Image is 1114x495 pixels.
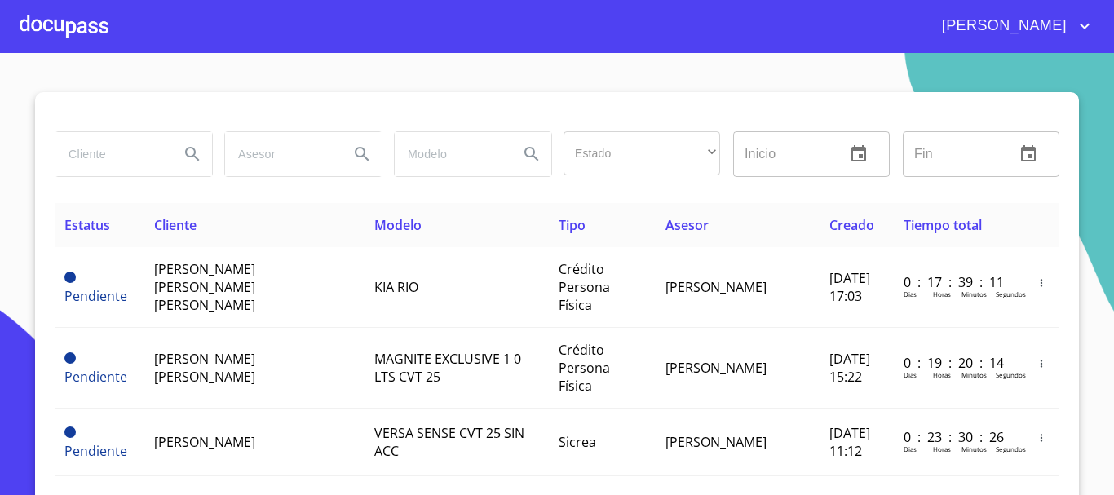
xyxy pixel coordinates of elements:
[64,442,127,460] span: Pendiente
[996,289,1026,298] p: Segundos
[559,216,586,234] span: Tipo
[933,289,951,298] p: Horas
[829,216,874,234] span: Creado
[933,444,951,453] p: Horas
[55,132,166,176] input: search
[512,135,551,174] button: Search
[559,260,610,314] span: Crédito Persona Física
[374,424,524,460] span: VERSA SENSE CVT 25 SIN ACC
[374,350,521,386] span: MAGNITE EXCLUSIVE 1 0 LTS CVT 25
[154,350,255,386] span: [PERSON_NAME] [PERSON_NAME]
[395,132,506,176] input: search
[173,135,212,174] button: Search
[904,216,982,234] span: Tiempo total
[904,370,917,379] p: Dias
[829,269,870,305] span: [DATE] 17:03
[665,278,767,296] span: [PERSON_NAME]
[961,289,987,298] p: Minutos
[904,444,917,453] p: Dias
[154,216,197,234] span: Cliente
[64,272,76,283] span: Pendiente
[996,444,1026,453] p: Segundos
[64,426,76,438] span: Pendiente
[559,433,596,451] span: Sicrea
[665,359,767,377] span: [PERSON_NAME]
[665,216,709,234] span: Asesor
[930,13,1075,39] span: [PERSON_NAME]
[225,132,336,176] input: search
[374,278,418,296] span: KIA RIO
[154,433,255,451] span: [PERSON_NAME]
[343,135,382,174] button: Search
[904,354,1014,372] p: 0 : 19 : 20 : 14
[904,428,1014,446] p: 0 : 23 : 30 : 26
[829,350,870,386] span: [DATE] 15:22
[904,273,1014,291] p: 0 : 17 : 39 : 11
[154,260,255,314] span: [PERSON_NAME] [PERSON_NAME] [PERSON_NAME]
[64,287,127,305] span: Pendiente
[665,433,767,451] span: [PERSON_NAME]
[961,444,987,453] p: Minutos
[829,424,870,460] span: [DATE] 11:12
[933,370,951,379] p: Horas
[930,13,1094,39] button: account of current user
[904,289,917,298] p: Dias
[374,216,422,234] span: Modelo
[64,216,110,234] span: Estatus
[64,368,127,386] span: Pendiente
[564,131,720,175] div: ​
[961,370,987,379] p: Minutos
[559,341,610,395] span: Crédito Persona Física
[64,352,76,364] span: Pendiente
[996,370,1026,379] p: Segundos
